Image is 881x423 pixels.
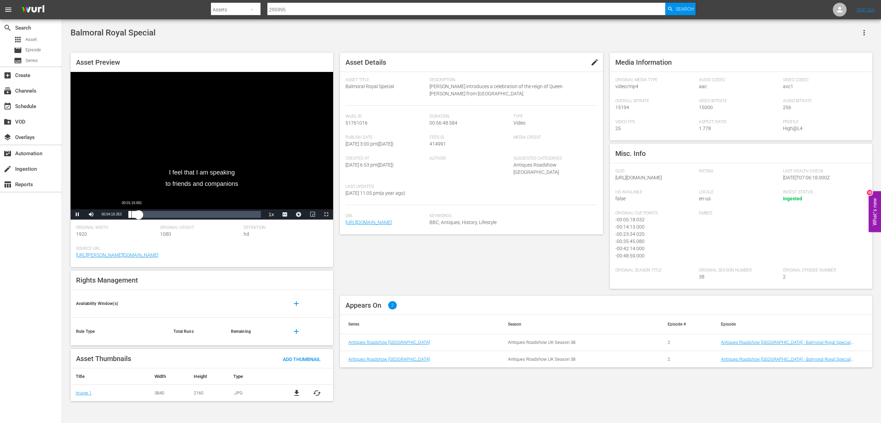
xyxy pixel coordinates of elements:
button: add [288,295,305,312]
span: Asset Title: [346,77,426,83]
div: - 00:14:13.000 [615,223,696,231]
span: Rating [699,169,779,174]
span: 2 [388,301,397,309]
span: Episode [25,46,41,53]
span: Schedule [3,102,12,110]
span: Series [25,57,38,64]
span: Ingest Status [783,190,863,195]
button: Fullscreen [319,209,333,220]
span: 1080 [160,231,171,237]
span: Ingested [783,196,802,201]
span: avc1 [783,84,793,89]
span: Channels [3,87,12,95]
div: - 00:35:45.080 [615,238,696,245]
span: Suggested Categories [513,156,594,161]
button: Open Feedback Widget [869,191,881,232]
span: Original Cue Points [615,211,696,216]
span: Search [676,3,694,15]
span: Video Codec [783,77,863,83]
span: GUID [615,169,696,174]
button: Jump To Time [292,209,306,220]
div: - 00:23:34.020 [615,231,696,238]
span: add [292,299,300,308]
span: 2 [783,274,786,279]
span: Aspect Ratio [699,119,779,125]
span: Balmoral Royal Special [346,84,394,89]
span: Create [3,71,12,80]
th: Series [340,315,500,334]
span: Add Thumbnail [277,357,326,362]
span: 38 [699,274,704,279]
a: file_download [293,389,301,397]
span: [PERSON_NAME] introduces a celebration of the reign of Queen [PERSON_NAME] from [GEOGRAPHIC_DATA]. [429,83,594,97]
span: 00:56:48.584 [429,120,457,126]
th: Total Runs [168,318,225,346]
span: [URL][DOMAIN_NAME] [615,175,662,180]
span: cached [313,389,321,397]
span: edit [591,58,599,66]
span: 1920 [76,231,87,237]
th: Title [71,368,149,385]
span: 15000 [699,105,713,110]
span: Original Season Number [699,268,779,273]
span: Original Height [160,225,241,231]
button: Add Thumbnail [277,352,326,365]
span: Original Episode Number [783,268,863,273]
span: Media Information [615,58,672,66]
td: .JPG [228,385,281,401]
span: 256 [783,105,791,110]
span: Misc. Info [615,149,646,158]
span: Publish Date [346,135,426,140]
span: Series [14,56,22,65]
th: Width [149,368,189,385]
span: Antiques Roadshow [GEOGRAPHIC_DATA] [513,162,559,175]
th: Episode [713,315,872,334]
span: Wurl Id [346,114,426,119]
span: Definition [244,225,324,231]
span: Description: [429,77,594,83]
span: Last Updated [346,184,426,190]
span: 00:04:19.353 [102,212,121,216]
span: [DATE] 6:53 pm ( [DATE] ) [346,162,394,168]
button: Captions [278,209,292,220]
span: Locale [699,190,779,195]
span: Type [513,114,594,119]
span: Video [513,120,526,126]
div: Video Player [71,72,333,220]
span: aac [699,84,707,89]
span: Asset Details [346,58,386,66]
span: Rights Management [76,276,138,284]
div: - 00:05:18.032 [615,216,696,223]
span: [DATE]T07:06:18.000Z [783,175,830,180]
span: [DATE] 11:05 pm ( a year ago ) [346,190,405,196]
th: Remaining [225,318,283,346]
span: BBC, Antiques, History, Lifestyle [429,219,594,226]
td: 2160 [189,385,228,401]
span: Keywords [429,213,594,219]
th: Height [189,368,228,385]
span: Automation [3,149,12,158]
span: Asset Thumbnails [76,355,131,363]
td: 2 [659,351,713,367]
span: High@L4 [783,126,803,131]
span: Original Season Title [615,268,696,273]
span: Asset [25,36,37,43]
span: Overall Bitrate [615,98,696,104]
span: Search [3,24,12,32]
a: Antiques Roadshow [GEOGRAPHIC_DATA] - Balmoral Royal Special (S38E2) [721,357,853,367]
span: HD Available [615,190,696,195]
div: - 00:48:59.000 [615,252,696,260]
span: Url [346,213,426,219]
span: VOD [3,118,12,126]
span: hd [244,231,249,237]
button: add [288,323,305,340]
span: false [615,196,626,201]
a: Image 1 [76,390,92,395]
span: 25 [615,126,621,131]
a: [URL][DOMAIN_NAME] [346,220,392,225]
span: Asset Preview [76,58,120,66]
span: video/mp4 [615,84,638,89]
span: Feed ID [429,135,510,140]
span: Ingestion [3,165,12,173]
